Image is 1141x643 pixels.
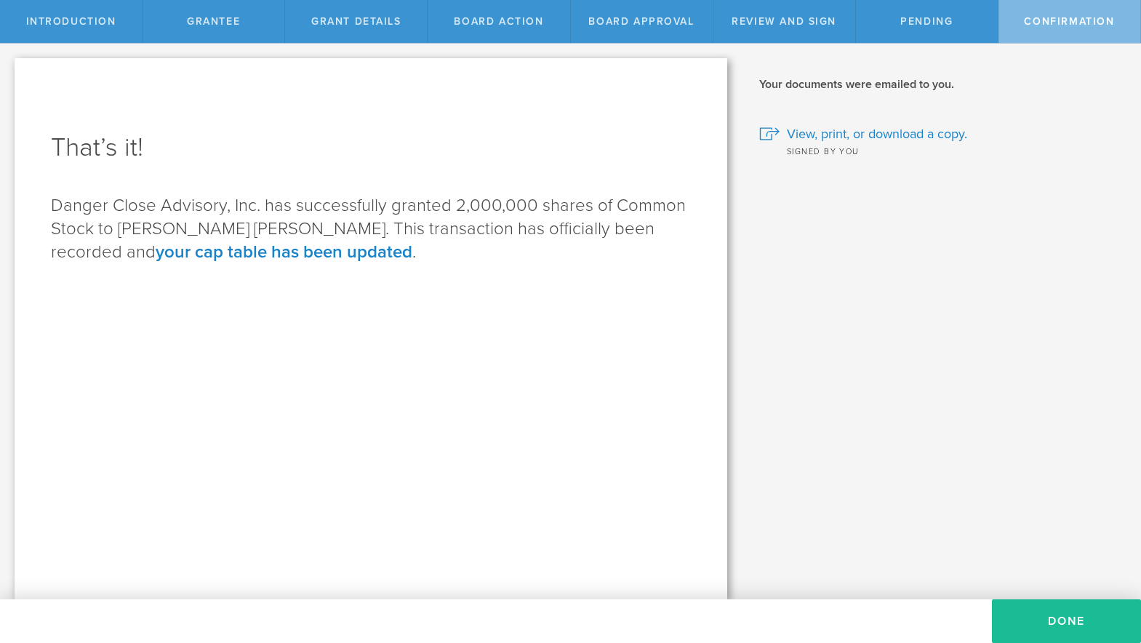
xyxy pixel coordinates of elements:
span: View, print, or download a copy. [787,124,967,143]
iframe: Chat Widget [1068,530,1141,599]
div: Signed by you [759,143,1119,158]
span: Board Approval [588,15,694,28]
a: your cap table has been updated [156,241,412,263]
h2: Your documents were emailed to you. [759,76,1119,92]
span: Grantee [187,15,240,28]
span: Pending [900,15,953,28]
span: Confirmation [1024,15,1114,28]
button: Done [992,599,1141,643]
span: Review and Sign [732,15,836,28]
p: Danger Close Advisory, Inc. has successfully granted 2,000,000 shares of Common Stock to [PERSON_... [51,194,691,264]
span: Board Action [454,15,543,28]
span: Grant Details [311,15,401,28]
h1: That’s it! [51,130,691,165]
span: Introduction [26,15,116,28]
